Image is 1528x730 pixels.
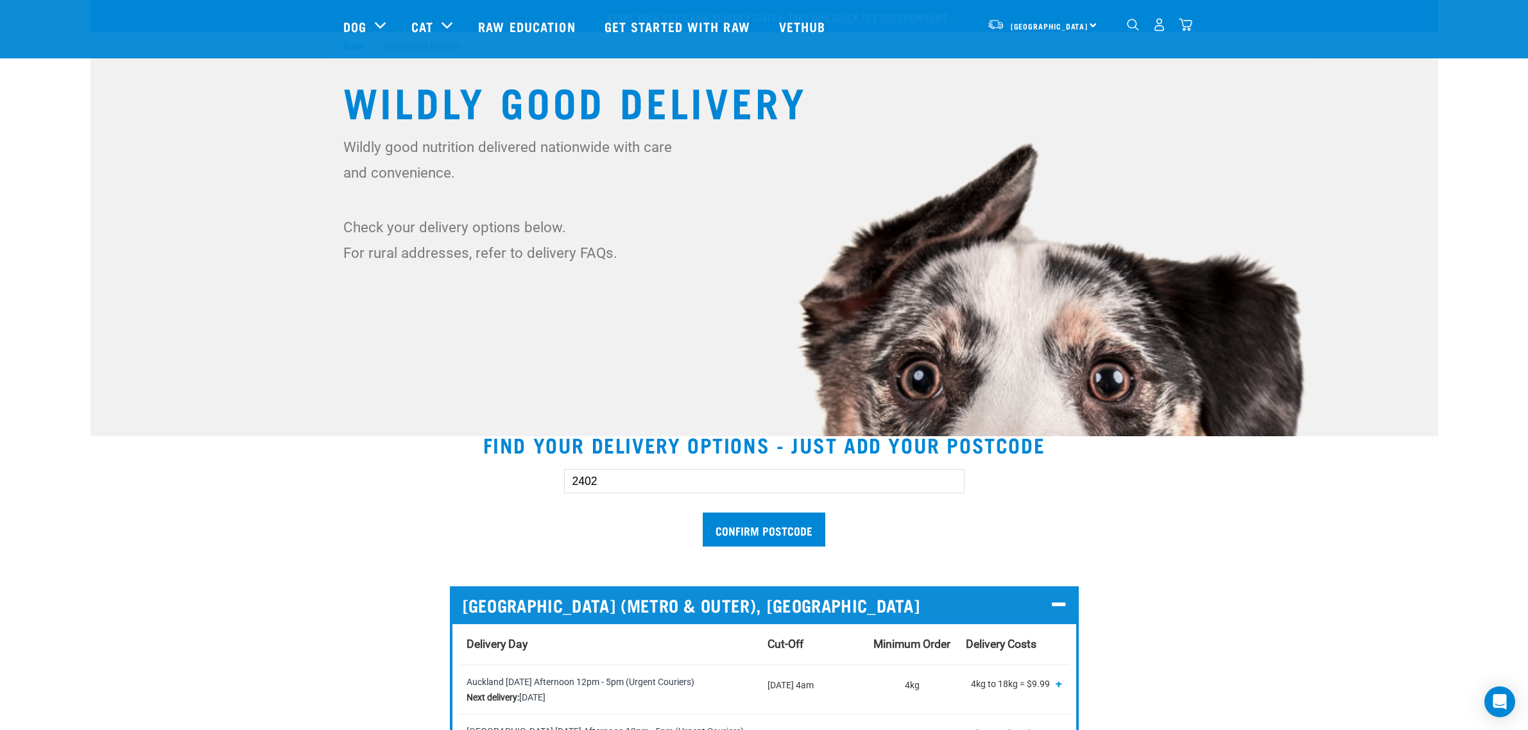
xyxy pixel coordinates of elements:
[760,624,866,665] th: Cut-Off
[1484,686,1515,717] div: Open Intercom Messenger
[467,674,752,705] div: Auckland [DATE] Afternoon 12pm - 5pm (Urgent Couriers) [DATE]
[467,692,519,702] strong: Next delivery:
[958,624,1069,665] th: Delivery Costs
[760,665,866,714] td: [DATE] 4am
[866,624,958,665] th: Minimum Order
[465,1,591,52] a: Raw Education
[1127,19,1139,31] img: home-icon-1@2x.png
[1056,677,1062,690] span: +
[106,433,1423,456] h2: Find your delivery options - just add your postcode
[1011,24,1088,28] span: [GEOGRAPHIC_DATA]
[343,78,1185,124] h1: Wildly Good Delivery
[343,134,680,185] p: Wildly good nutrition delivered nationwide with care and convenience.
[766,1,842,52] a: Vethub
[703,513,825,547] input: Confirm postcode
[343,17,366,36] a: Dog
[1056,678,1062,689] button: Show all tiers
[966,674,1061,697] p: 4kg to 18kg = $9.99 18kg to 36kg = $14.99 36kg to 54kg = $19.99 54kg to 72kg = $24.99 Over 72kg =...
[987,19,1004,30] img: van-moving.png
[866,665,958,714] td: 4kg
[459,624,760,665] th: Delivery Day
[463,595,920,615] span: [GEOGRAPHIC_DATA] (METRO & OUTER), [GEOGRAPHIC_DATA]
[1179,18,1192,31] img: home-icon@2x.png
[463,595,1066,615] p: [GEOGRAPHIC_DATA] (METRO & OUTER), [GEOGRAPHIC_DATA]
[411,17,433,36] a: Cat
[592,1,766,52] a: Get started with Raw
[1153,18,1166,31] img: user.png
[564,469,965,493] input: Enter your postcode here...
[343,214,680,266] p: Check your delivery options below. For rural addresses, refer to delivery FAQs.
